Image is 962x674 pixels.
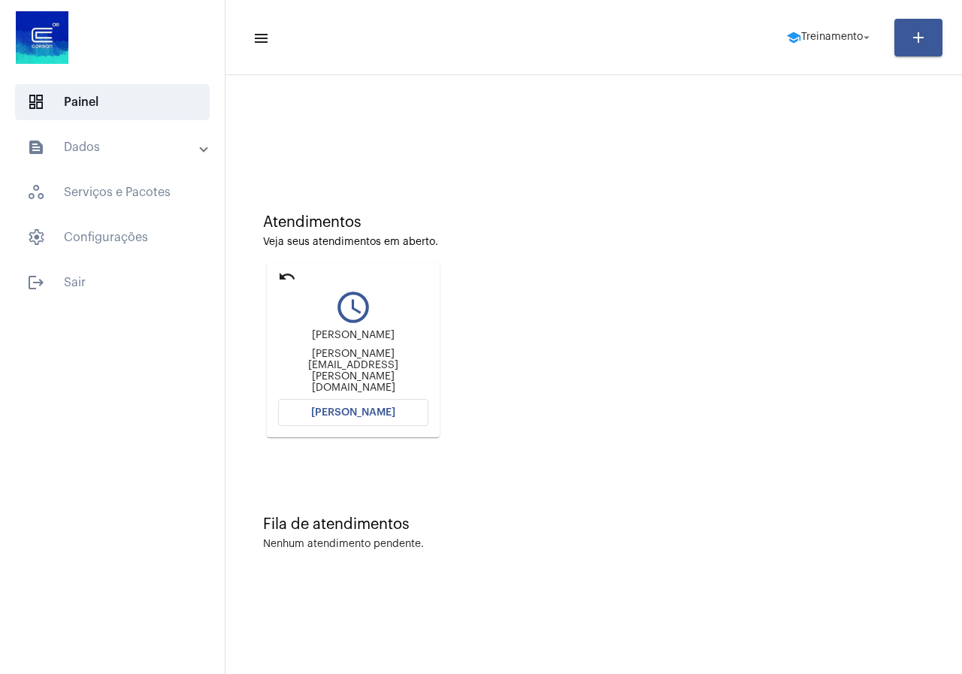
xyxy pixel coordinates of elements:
[9,129,225,165] mat-expansion-panel-header: sidenav iconDados
[263,539,424,550] div: Nenhum atendimento pendente.
[263,516,924,533] div: Fila de atendimentos
[253,29,268,47] mat-icon: sidenav icon
[15,219,210,255] span: Configurações
[278,399,428,426] button: [PERSON_NAME]
[801,32,863,43] span: Treinamento
[263,214,924,231] div: Atendimentos
[860,31,873,44] mat-icon: arrow_drop_down
[278,349,428,394] div: [PERSON_NAME][EMAIL_ADDRESS][PERSON_NAME][DOMAIN_NAME]
[27,93,45,111] span: sidenav icon
[27,138,201,156] mat-panel-title: Dados
[311,407,395,418] span: [PERSON_NAME]
[27,183,45,201] span: sidenav icon
[909,29,927,47] mat-icon: add
[786,30,801,45] mat-icon: school
[263,237,924,248] div: Veja seus atendimentos em aberto.
[278,330,428,341] div: [PERSON_NAME]
[15,174,210,210] span: Serviços e Pacotes
[777,23,882,53] button: Treinamento
[15,264,210,301] span: Sair
[278,289,428,326] mat-icon: query_builder
[15,84,210,120] span: Painel
[278,267,296,286] mat-icon: undo
[27,274,45,292] mat-icon: sidenav icon
[27,138,45,156] mat-icon: sidenav icon
[27,228,45,246] span: sidenav icon
[12,8,72,68] img: d4669ae0-8c07-2337-4f67-34b0df7f5ae4.jpeg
